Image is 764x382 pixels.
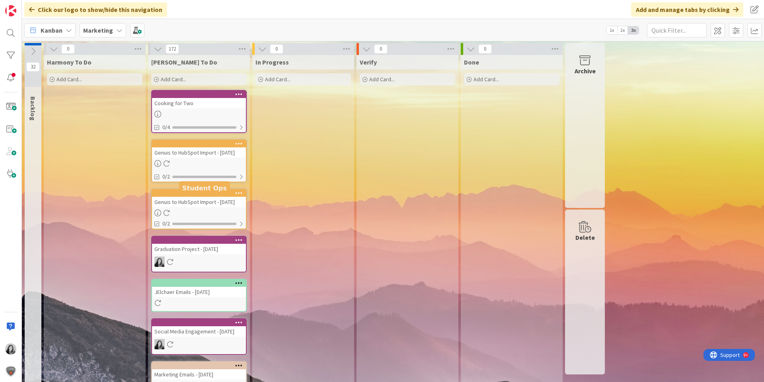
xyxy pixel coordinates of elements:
[151,58,217,66] span: Julie To Do
[152,287,246,297] div: JElchaer Emails - [DATE]
[47,58,92,66] span: Harmony To Do
[152,244,246,254] div: Graduation Project - [DATE]
[83,26,113,34] b: Marketing
[152,339,246,349] div: JE
[369,76,395,83] span: Add Card...
[5,366,16,377] img: avatar
[5,5,16,16] img: Visit kanbanzone.com
[360,58,377,66] span: Verify
[152,319,246,337] div: Social Media Engagement - [DATE]
[24,2,167,17] div: Click our logo to show/hide this navigation
[152,257,246,267] div: JE
[5,343,16,355] img: JE
[265,76,290,83] span: Add Card...
[152,147,246,158] div: Genuis to HubSpot Import - [DATE]
[152,362,246,380] div: Marketing Emails - [DATE]
[161,76,186,83] span: Add Card...
[270,44,283,54] span: 0
[464,58,479,66] span: Done
[152,140,246,158] div: Genuis to HubSpot Import - [DATE]
[57,76,82,83] span: Add Card...
[41,25,62,35] span: Kanban
[152,190,246,207] div: Genuis to HubSpot Import - [DATE]
[474,76,499,83] span: Add Card...
[154,339,165,349] img: JE
[182,184,227,192] h5: Student Ops
[166,44,179,54] span: 172
[152,91,246,108] div: Cooking for Two
[628,26,639,34] span: 3x
[40,3,44,10] div: 9+
[255,58,289,66] span: In Progress
[162,172,170,181] span: 0/2
[152,98,246,108] div: Cooking for Two
[575,66,596,76] div: Archive
[606,26,617,34] span: 1x
[152,280,246,297] div: JElchaer Emails - [DATE]
[617,26,628,34] span: 2x
[61,44,75,54] span: 0
[478,44,492,54] span: 0
[152,369,246,380] div: Marketing Emails - [DATE]
[26,62,40,72] span: 32
[631,2,743,17] div: Add and manage tabs by clicking
[162,123,170,131] span: 0/4
[154,257,165,267] img: JE
[29,96,37,121] span: Backlog
[152,326,246,337] div: Social Media Engagement - [DATE]
[17,1,36,11] span: Support
[152,197,246,207] div: Genuis to HubSpot Import - [DATE]
[575,233,595,242] div: Delete
[152,237,246,254] div: Graduation Project - [DATE]
[162,219,170,228] span: 0/2
[647,23,707,37] input: Quick Filter...
[374,44,388,54] span: 0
